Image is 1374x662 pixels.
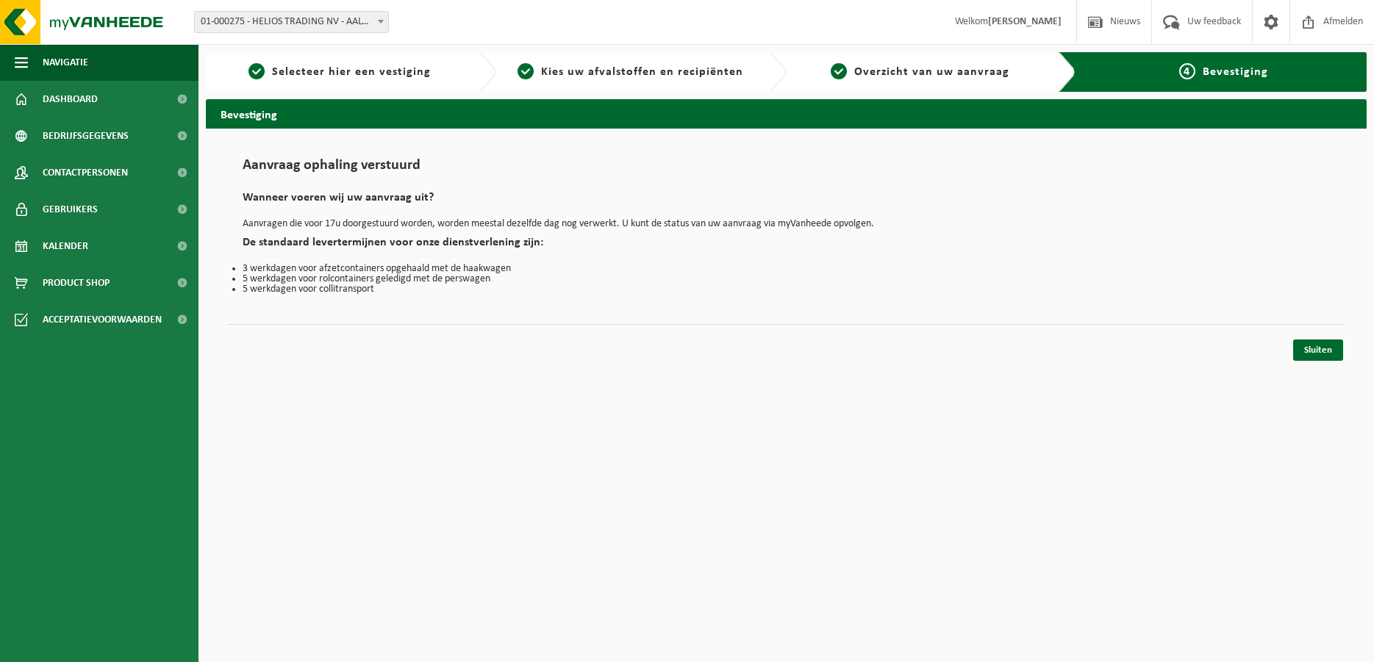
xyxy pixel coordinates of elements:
[43,301,162,338] span: Acceptatievoorwaarden
[831,63,847,79] span: 3
[248,63,265,79] span: 1
[43,228,88,265] span: Kalender
[43,81,98,118] span: Dashboard
[43,191,98,228] span: Gebruikers
[518,63,534,79] span: 2
[794,63,1048,81] a: 3Overzicht van uw aanvraag
[43,265,110,301] span: Product Shop
[194,11,389,33] span: 01-000275 - HELIOS TRADING NV - AALTER
[541,66,743,78] span: Kies uw afvalstoffen en recipiënten
[1203,66,1268,78] span: Bevestiging
[206,99,1367,128] h2: Bevestiging
[243,237,1330,256] h2: De standaard levertermijnen voor onze dienstverlening zijn:
[243,219,1330,229] p: Aanvragen die voor 17u doorgestuurd worden, worden meestal dezelfde dag nog verwerkt. U kunt de s...
[43,154,128,191] span: Contactpersonen
[1293,339,1343,361] a: Sluiten
[243,264,1330,274] li: 3 werkdagen voor afzetcontainers opgehaald met de haakwagen
[213,63,467,81] a: 1Selecteer hier een vestiging
[7,630,246,662] iframe: chat widget
[43,44,88,81] span: Navigatie
[854,66,1009,78] span: Overzicht van uw aanvraag
[272,66,431,78] span: Selecteer hier een vestiging
[195,12,388,32] span: 01-000275 - HELIOS TRADING NV - AALTER
[504,63,757,81] a: 2Kies uw afvalstoffen en recipiënten
[243,284,1330,295] li: 5 werkdagen voor collitransport
[988,16,1062,27] strong: [PERSON_NAME]
[243,192,1330,212] h2: Wanneer voeren wij uw aanvraag uit?
[243,158,1330,181] h1: Aanvraag ophaling verstuurd
[243,274,1330,284] li: 5 werkdagen voor rolcontainers geledigd met de perswagen
[43,118,129,154] span: Bedrijfsgegevens
[1179,63,1195,79] span: 4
